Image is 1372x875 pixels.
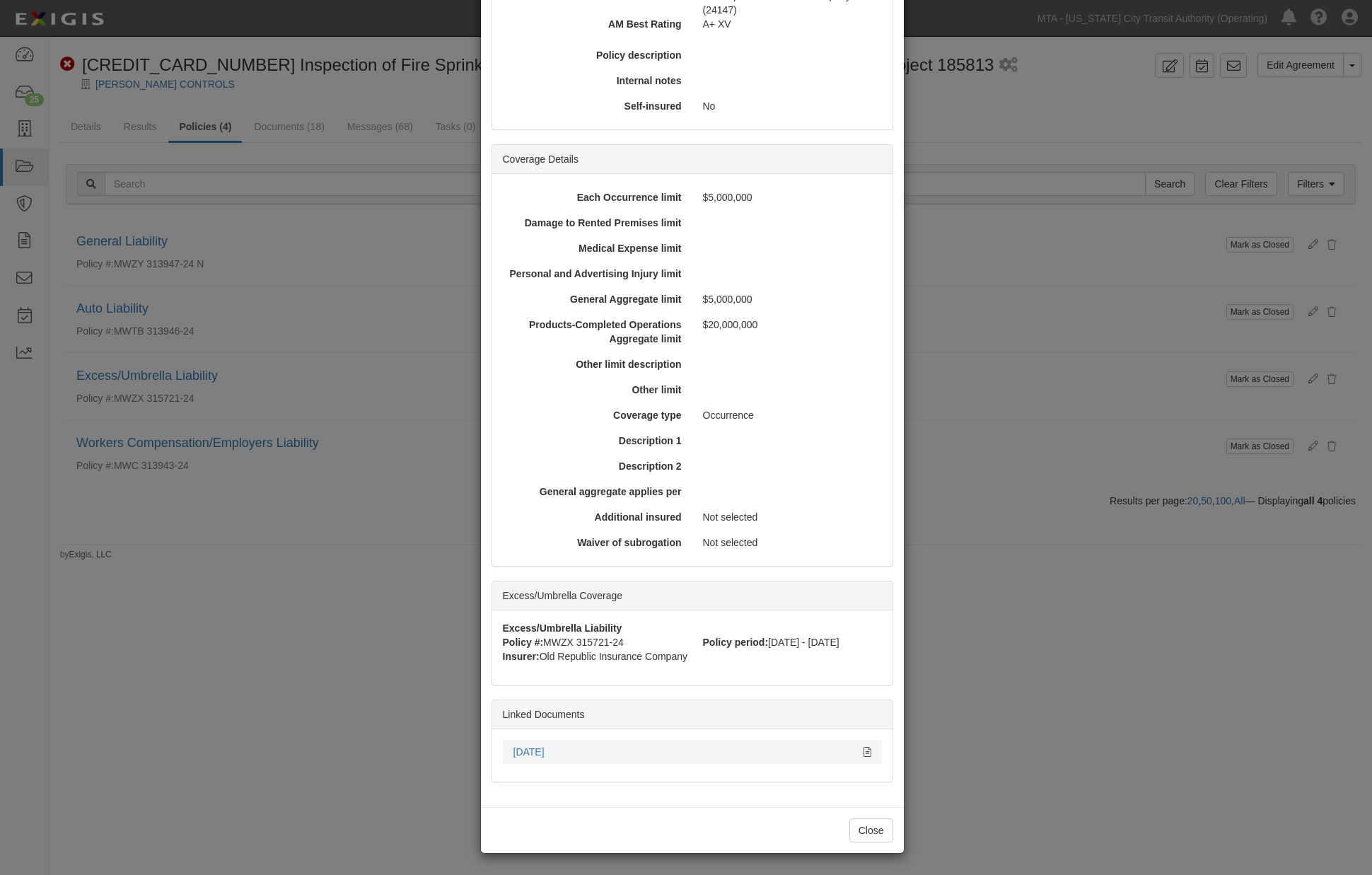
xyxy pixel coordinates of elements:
button: Close [849,818,893,842]
div: $5,000,000 [692,190,887,204]
div: General Aggregate limit [498,292,692,306]
div: Products-Completed Operations Aggregate limit [498,318,692,346]
div: Self-insured [498,99,692,113]
div: Coverage Details [492,145,893,174]
strong: Insurer: [503,651,540,662]
div: $5,000,000 [692,292,887,306]
div: Not selected [692,510,887,524]
div: Excess/Umbrella Coverage [492,581,893,610]
div: No [692,99,887,113]
div: Old Republic Insurance Company [492,649,893,664]
div: $20,000,000 [692,318,887,332]
div: Each Occurrence limit [498,190,692,204]
div: Additional insured [498,510,692,524]
div: Other limit description [498,357,692,371]
div: Personal and Advertising Injury limit [498,267,692,281]
div: Description 1 [498,434,692,448]
strong: Policy period: [703,637,769,648]
div: Damage to Rented Premises limit [498,216,692,230]
div: Other limit [498,383,692,397]
div: Not selected [692,535,887,550]
div: MWZX 315721-24 [492,635,692,649]
div: Policy description [498,48,692,62]
a: [DATE] [513,746,545,758]
div: [DATE] - [DATE] [692,635,893,649]
div: Medical Expense limit [498,241,692,255]
div: Coverage type [498,408,692,422]
div: Internal notes [498,74,692,88]
div: Waiver of subrogation [498,535,692,550]
strong: Excess/Umbrella Liability [503,622,622,634]
div: General aggregate applies per [498,485,692,499]
div: Linked Documents [492,700,893,729]
div: 10.01.25 [513,745,853,759]
div: Occurrence [692,408,887,422]
strong: Policy #: [503,637,544,648]
div: Description 2 [498,459,692,473]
